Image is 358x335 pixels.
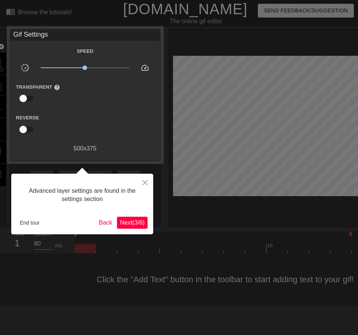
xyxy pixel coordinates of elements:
span: Next ( 3 / 6 ) [120,219,145,226]
div: Advanced layer settings are found in the settings section [17,179,148,211]
button: Next [117,217,148,229]
button: End tour [17,217,43,228]
button: Back [96,217,115,229]
button: Close [137,174,153,191]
